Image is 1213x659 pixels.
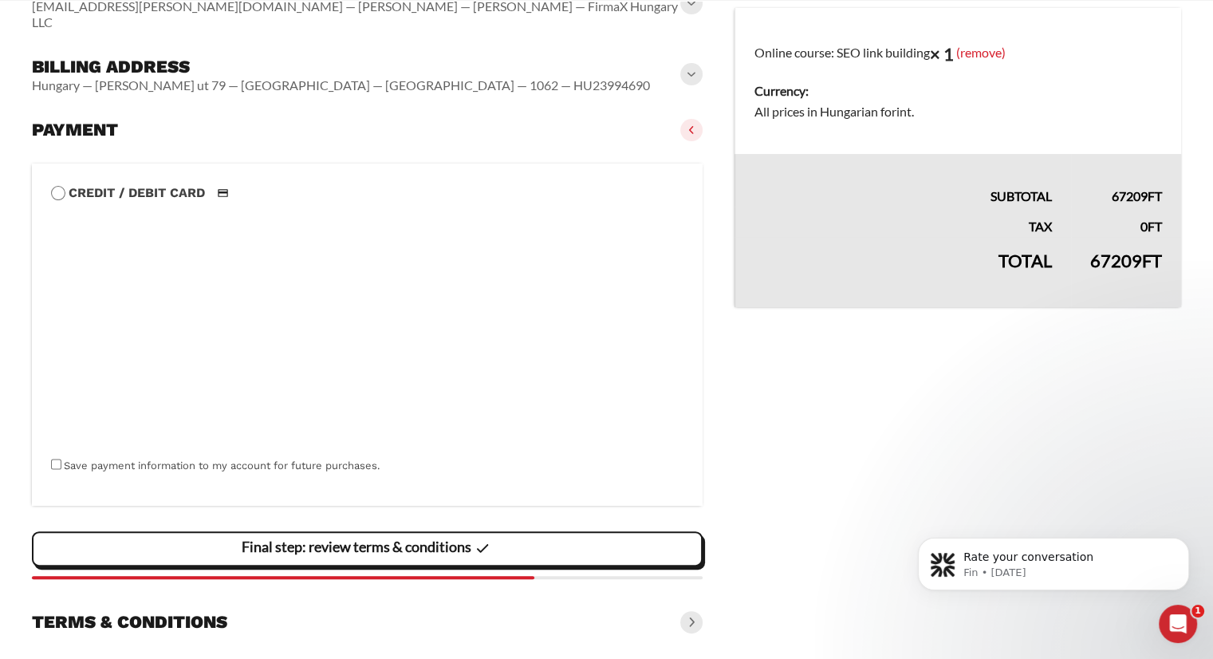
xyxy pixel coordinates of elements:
span: 1 [1191,605,1204,618]
th: Total [734,237,1071,307]
span: Ft [1148,188,1162,203]
bdi: 67209 [1090,250,1162,271]
span: Ft [1142,250,1162,271]
span: Ft [1148,219,1162,234]
th: Subtotal [734,154,1071,207]
h3: Terms & conditions [32,611,227,633]
strong: × 1 [930,43,954,65]
img: Credit / Debit Card [208,183,238,203]
h3: Billing address [32,56,650,78]
h3: Payment [32,119,118,141]
iframe: Intercom notifications message [894,504,1213,616]
iframe: Intercom live chat [1159,605,1197,643]
bdi: 0 [1140,219,1162,234]
label: Credit / Debit Card [51,183,683,203]
vaadin-button: Final step: review terms & conditions [32,531,703,566]
th: Tax [734,207,1071,237]
a: (remove) [956,44,1006,59]
iframe: Secure payment input frame [48,200,680,456]
dd: All prices in Hungarian forint. [754,101,1162,122]
td: Online course: SEO link building [734,8,1181,155]
bdi: 67209 [1112,188,1162,203]
vaadin-horizontal-layout: Hungary — [PERSON_NAME] ut 79 — [GEOGRAPHIC_DATA] — [GEOGRAPHIC_DATA] — 1062 — HU23994690 [32,77,650,93]
label: Save payment information to my account for future purchases. [64,460,380,472]
dt: Currency: [754,81,1162,101]
input: Credit / Debit CardCredit / Debit Card [51,186,65,200]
